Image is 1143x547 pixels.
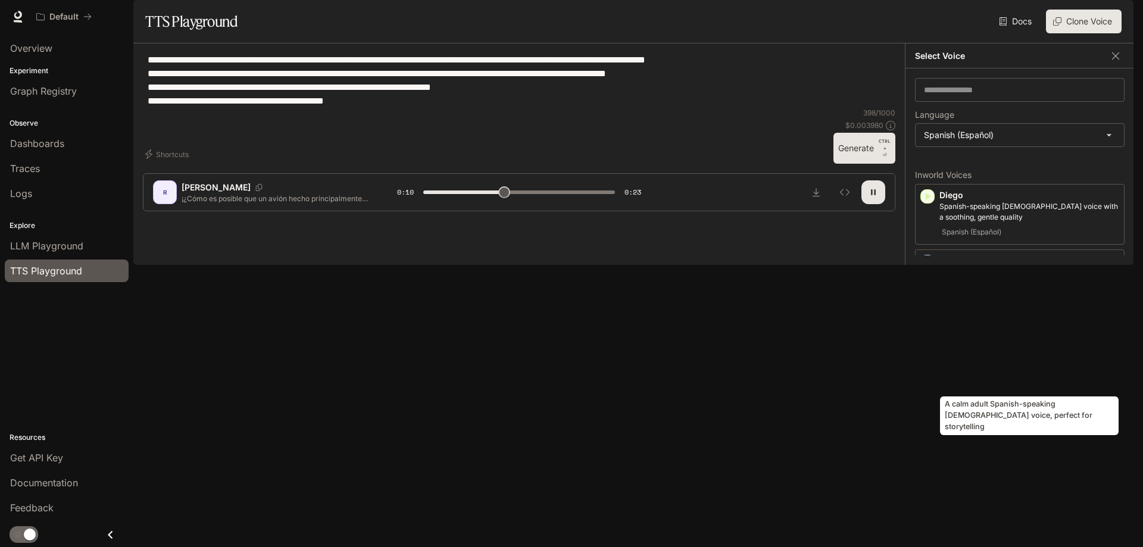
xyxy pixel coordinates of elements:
[182,193,368,204] p: ¡¿Cómo es posible que un avión hecho principalmente de madera se convirtiera en una de las [PERSO...
[879,137,891,159] p: ⏎
[915,111,954,119] p: Language
[833,180,857,204] button: Inspect
[939,255,1119,267] p: Lupita
[833,133,895,164] button: GenerateCTRL +⏎
[143,145,193,164] button: Shortcuts
[251,184,267,191] button: Copy Voice ID
[879,137,891,152] p: CTRL +
[916,124,1124,146] div: Spanish (Español)
[939,189,1119,201] p: Diego
[939,201,1119,223] p: Spanish-speaking male voice with a soothing, gentle quality
[804,180,828,204] button: Download audio
[939,225,1004,239] span: Spanish (Español)
[940,396,1119,435] div: A calm adult Spanish-speaking [DEMOGRAPHIC_DATA] voice, perfect for storytelling
[915,171,1125,179] p: Inworld Voices
[49,12,79,22] p: Default
[155,183,174,202] div: R
[624,186,641,198] span: 0:23
[997,10,1036,33] a: Docs
[31,5,97,29] button: All workspaces
[397,186,414,198] span: 0:10
[863,108,895,118] p: 398 / 1000
[1046,10,1122,33] button: Clone Voice
[182,182,251,193] p: [PERSON_NAME]
[845,120,883,130] p: $ 0.003980
[145,10,238,33] h1: TTS Playground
